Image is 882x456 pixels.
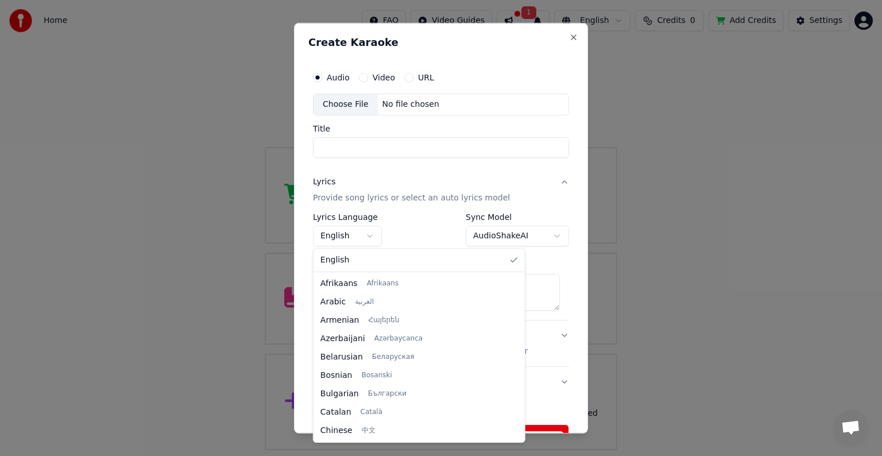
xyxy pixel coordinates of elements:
[368,389,407,399] span: Български
[361,408,382,417] span: Català
[362,426,376,435] span: 中文
[372,353,415,362] span: Беларуская
[320,254,350,266] span: English
[368,316,399,325] span: Հայերեն
[361,371,392,380] span: Bosanski
[320,370,353,381] span: Bosnian
[320,296,346,308] span: Arabic
[355,297,374,307] span: العربية
[374,334,423,343] span: Azərbaycanca
[367,279,399,288] span: Afrikaans
[320,425,353,436] span: Chinese
[320,351,363,363] span: Belarusian
[320,407,351,418] span: Catalan
[320,278,358,289] span: Afrikaans
[320,388,359,400] span: Bulgarian
[320,315,359,326] span: Armenian
[320,333,365,345] span: Azerbaijani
